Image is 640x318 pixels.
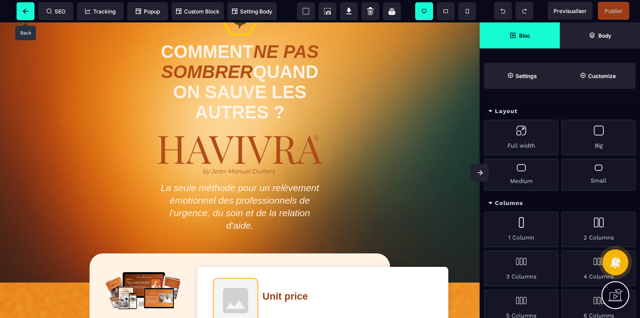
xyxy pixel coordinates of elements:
strong: Body [598,32,611,39]
div: 1 Column [484,212,558,247]
strong: Bloc [519,32,530,39]
h1: COMMENT QUAND ON SAUVE LES AUTRES ? [157,15,323,105]
span: SEO [47,8,65,15]
span: Open Blocks [480,22,560,48]
span: Open Style Manager [560,63,636,89]
span: Open Layer Manager [560,22,640,48]
div: 4 Columns [562,251,636,286]
div: Big [562,120,636,155]
span: Popup [136,8,160,15]
img: 3cd3f992ad9495e227d6734631707c4b_SLIDE_2_ELEARNING.pdf-removebg-preview.png [103,247,184,292]
span: Unit price [262,268,308,279]
span: Settings [484,63,560,89]
span: Tracking [85,8,116,15]
span: Previsualiser [554,8,587,14]
span: Custom Block [176,8,219,15]
strong: Customize [588,73,616,79]
div: Small [562,159,636,191]
img: 10512a97cbcd0507c0eb139e5d60e017_6852c9ed76e91_SLIDE_2_ELEARNING.pdf-removebg-preview_(1).png [157,109,323,155]
div: Full width [484,120,558,155]
i: La seule méthode pour un relèvement émotionnel des professionnels de l'urgence, du soin et de la ... [161,160,322,208]
span: Setting Body [232,8,272,15]
img: Product image [213,256,258,301]
div: 3 Columns [484,251,558,286]
span: Publier [605,8,623,14]
span: Screenshot [318,2,336,20]
span: View components [297,2,315,20]
span: Preview [548,2,593,20]
div: 2 Columns [562,212,636,247]
div: Columns [480,195,640,212]
strong: Settings [515,73,537,79]
div: Medium [484,159,558,191]
div: Layout [480,103,640,120]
